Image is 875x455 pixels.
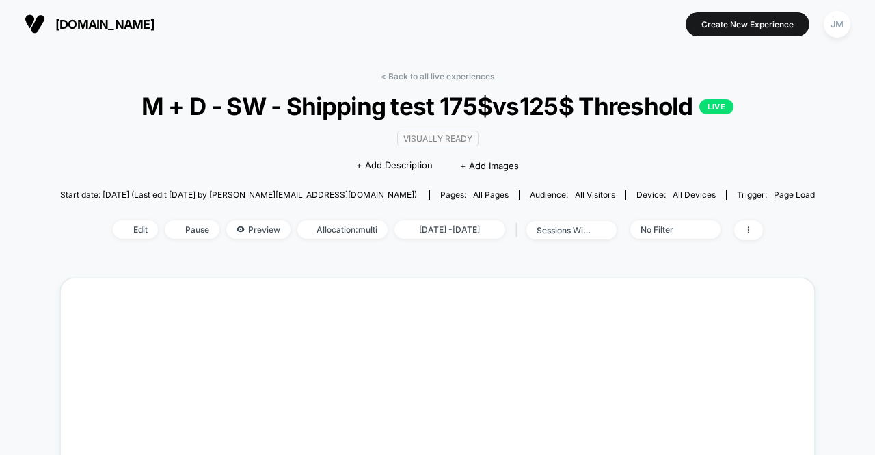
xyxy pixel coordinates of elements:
span: + Add Description [356,159,433,172]
span: Preview [226,220,291,239]
span: | [512,220,526,240]
span: Start date: [DATE] (Last edit [DATE] by [PERSON_NAME][EMAIL_ADDRESS][DOMAIN_NAME]) [60,190,417,200]
span: Device: [625,190,726,200]
div: Pages: [440,190,509,200]
span: + Add Images [460,160,519,171]
div: No Filter [641,224,695,235]
button: [DOMAIN_NAME] [21,13,159,35]
span: Visually ready [397,131,479,146]
span: Page Load [774,190,815,200]
div: JM [824,11,850,38]
span: M + D - SW - Shipping test 175$vs125$ Threshold [98,92,777,120]
p: LIVE [699,99,733,114]
span: [DATE] - [DATE] [394,220,505,239]
a: < Back to all live experiences [381,71,494,81]
button: JM [820,10,854,38]
span: Pause [165,220,219,239]
span: [DOMAIN_NAME] [55,17,154,31]
span: All Visitors [575,190,615,200]
span: all pages [473,190,509,200]
div: Audience: [530,190,615,200]
div: Trigger: [737,190,815,200]
img: Visually logo [25,14,45,34]
button: Create New Experience [686,12,809,36]
span: Allocation: multi [297,220,388,239]
span: Edit [113,220,158,239]
span: all devices [673,190,716,200]
div: sessions with impression [537,225,591,235]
